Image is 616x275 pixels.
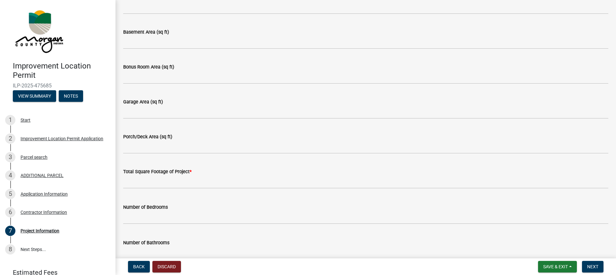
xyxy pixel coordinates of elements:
[543,264,568,269] span: Save & Exit
[582,261,603,272] button: Next
[123,205,168,210] label: Number of Bedrooms
[21,229,59,233] div: Project Information
[123,241,169,245] label: Number of Bathrooms
[21,210,67,214] div: Contractor Information
[5,244,15,255] div: 8
[21,136,103,141] div: Improvement Location Permit Application
[123,65,174,69] label: Bonus Room Area (sq ft)
[59,94,83,99] wm-modal-confirm: Notes
[21,173,64,178] div: ADDITIONAL PARCEL
[21,155,47,159] div: Parcel search
[21,118,30,122] div: Start
[123,170,192,174] label: Total Square Footage of Project
[13,94,56,99] wm-modal-confirm: Summary
[59,90,83,102] button: Notes
[13,83,103,89] span: ILP-2025-475685
[5,133,15,144] div: 2
[5,170,15,181] div: 4
[123,135,172,139] label: Porch/Deck Area (sq ft)
[128,261,150,272] button: Back
[13,7,64,55] img: Morgan County, Indiana
[5,226,15,236] div: 7
[133,264,145,269] span: Back
[21,192,68,196] div: Application Information
[123,100,163,104] label: Garage Area (sq ft)
[5,115,15,125] div: 1
[5,189,15,199] div: 5
[152,261,181,272] button: Discard
[587,264,598,269] span: Next
[5,207,15,217] div: 6
[13,90,56,102] button: View Summary
[13,61,110,80] h4: Improvement Location Permit
[538,261,577,272] button: Save & Exit
[123,30,169,35] label: Basement Area (sq ft)
[5,152,15,162] div: 3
